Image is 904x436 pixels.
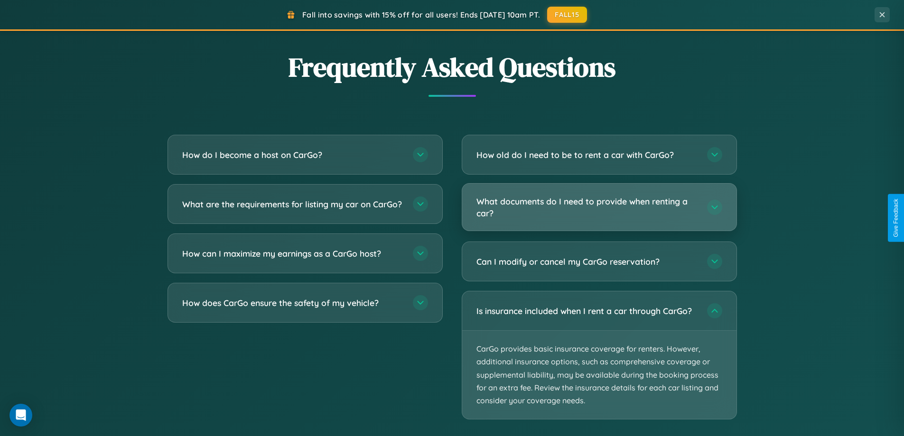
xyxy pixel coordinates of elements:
[9,404,32,427] div: Open Intercom Messenger
[182,297,403,309] h3: How does CarGo ensure the safety of my vehicle?
[476,195,698,219] h3: What documents do I need to provide when renting a car?
[462,331,736,419] p: CarGo provides basic insurance coverage for renters. However, additional insurance options, such ...
[476,256,698,268] h3: Can I modify or cancel my CarGo reservation?
[476,305,698,317] h3: Is insurance included when I rent a car through CarGo?
[168,49,737,85] h2: Frequently Asked Questions
[547,7,587,23] button: FALL15
[182,149,403,161] h3: How do I become a host on CarGo?
[182,198,403,210] h3: What are the requirements for listing my car on CarGo?
[893,199,899,237] div: Give Feedback
[182,248,403,260] h3: How can I maximize my earnings as a CarGo host?
[302,10,540,19] span: Fall into savings with 15% off for all users! Ends [DATE] 10am PT.
[476,149,698,161] h3: How old do I need to be to rent a car with CarGo?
